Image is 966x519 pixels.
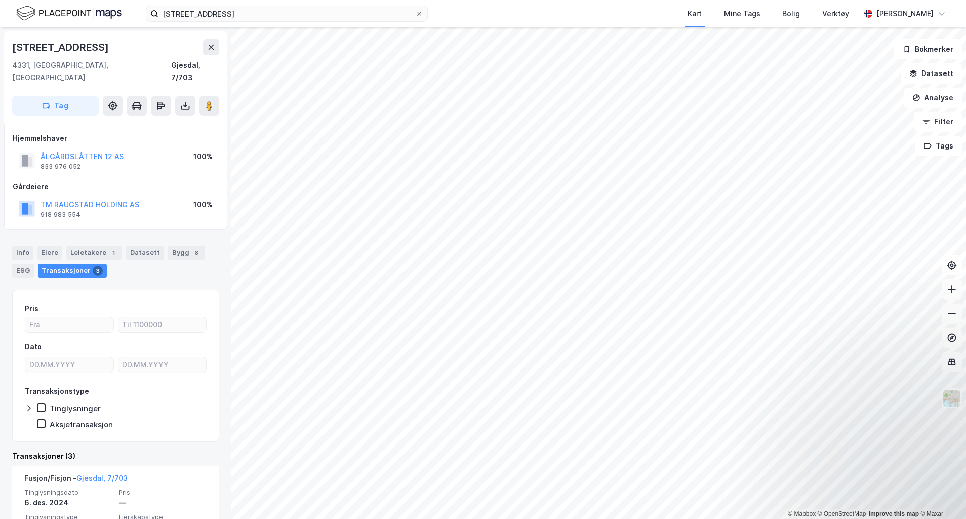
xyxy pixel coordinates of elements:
div: — [119,497,207,509]
a: Gjesdal, 7/703 [76,474,128,482]
button: Tag [12,96,99,116]
div: Mine Tags [724,8,760,20]
div: Leietakere [66,246,122,260]
div: Pris [25,303,38,315]
button: Datasett [901,63,962,84]
button: Filter [914,112,962,132]
input: Søk på adresse, matrikkel, gårdeiere, leietakere eller personer [158,6,415,21]
div: Fusjon/Fisjon - [24,472,128,488]
div: Transaksjoner [38,264,107,278]
div: Transaksjonstype [25,385,89,397]
div: Info [12,246,33,260]
input: DD.MM.YYYY [25,357,113,373]
div: Kart [688,8,702,20]
button: Bokmerker [894,39,962,59]
div: [STREET_ADDRESS] [12,39,111,55]
div: Hjemmelshaver [13,132,219,144]
div: Tinglysninger [50,404,101,413]
div: Eiere [37,246,62,260]
div: ESG [12,264,34,278]
div: 4331, [GEOGRAPHIC_DATA], [GEOGRAPHIC_DATA] [12,59,171,84]
div: 3 [93,266,103,276]
div: Bygg [168,246,205,260]
div: 1 [108,248,118,258]
img: Z [942,389,961,408]
div: 100% [193,151,213,163]
div: 8 [191,248,201,258]
div: Gjesdal, 7/703 [171,59,219,84]
button: Tags [915,136,962,156]
input: Til 1100000 [118,317,206,332]
div: 100% [193,199,213,211]
div: [PERSON_NAME] [876,8,934,20]
a: Mapbox [788,510,816,517]
div: 918 983 554 [41,211,80,219]
div: Verktøy [822,8,849,20]
a: Improve this map [869,510,919,517]
span: Tinglysningsdato [24,488,113,497]
div: 833 976 052 [41,163,80,171]
div: Datasett [126,246,164,260]
img: logo.f888ab2527a4732fd821a326f86c7f29.svg [16,5,122,22]
input: Fra [25,317,113,332]
a: OpenStreetMap [818,510,866,517]
input: DD.MM.YYYY [118,357,206,373]
div: Dato [25,341,42,353]
div: Gårdeiere [13,181,219,193]
div: Aksjetransaksjon [50,420,113,429]
span: Pris [119,488,207,497]
div: Bolig [782,8,800,20]
div: 6. des. 2024 [24,497,113,509]
div: Transaksjoner (3) [12,450,219,462]
button: Analyse [904,88,962,108]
